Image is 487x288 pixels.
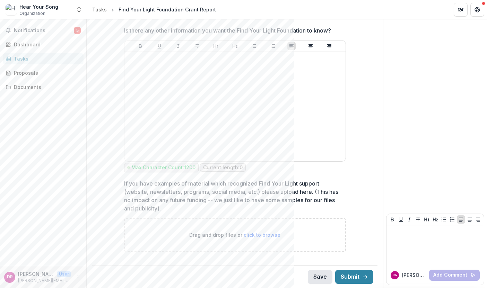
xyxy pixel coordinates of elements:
button: Bold [136,42,145,50]
div: Dan Rubins [393,273,397,277]
button: Heading 2 [231,42,239,50]
button: Align Center [466,215,474,224]
button: Add Comment [429,270,480,281]
button: Italicize [174,42,182,50]
button: Strike [414,215,422,224]
p: [PERSON_NAME] [18,270,54,278]
p: If you have examples of material which recognized Find Your Light support (website, newsletters, ... [124,179,342,213]
a: Proposals [3,67,84,79]
button: Get Help [470,3,484,17]
p: User [57,271,71,277]
div: Tasks [14,55,78,62]
button: Save [308,270,332,284]
span: Notifications [14,28,74,34]
button: Align Left [457,215,465,224]
button: Partners [454,3,468,17]
button: Heading 1 [423,215,431,224]
a: Tasks [3,53,84,64]
span: 5 [74,27,81,34]
div: Dan Rubins [7,275,13,279]
button: Align Left [287,42,296,50]
div: Find Your Light Foundation Grant Report [119,6,216,13]
p: Is there any other information you want the Find Your Light Foundation to know? [124,26,331,35]
button: Ordered List [269,42,277,50]
p: Current length: 0 [203,165,243,171]
button: Ordered List [448,215,456,224]
button: Bold [388,215,397,224]
nav: breadcrumb [89,4,219,15]
div: Documents [14,83,78,91]
span: click to browse [244,232,280,238]
div: Hear Your Song [19,3,58,10]
button: Heading 2 [431,215,440,224]
p: Max Character Count: 1200 [131,165,195,171]
p: [PERSON_NAME][EMAIL_ADDRESS][DOMAIN_NAME] [18,278,71,284]
button: Bullet List [440,215,448,224]
button: Heading 1 [212,42,220,50]
img: Hear Your Song [6,4,17,15]
a: Documents [3,81,84,93]
div: Dashboard [14,41,78,48]
button: Italicize [405,215,414,224]
span: Organization [19,10,45,17]
button: More [74,273,82,281]
button: Align Right [325,42,333,50]
p: Drag and drop files or [189,231,280,238]
button: Align Center [306,42,315,50]
div: Proposals [14,69,78,76]
a: Tasks [89,4,110,15]
button: Strike [193,42,201,50]
a: Dashboard [3,39,84,50]
button: Open entity switcher [74,3,84,17]
p: [PERSON_NAME] [402,271,426,279]
button: Submit [335,270,373,284]
div: Tasks [92,6,107,13]
button: Notifications5 [3,25,84,36]
button: Bullet List [250,42,258,50]
button: Underline [155,42,164,50]
button: Align Right [474,215,482,224]
button: Underline [397,215,405,224]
